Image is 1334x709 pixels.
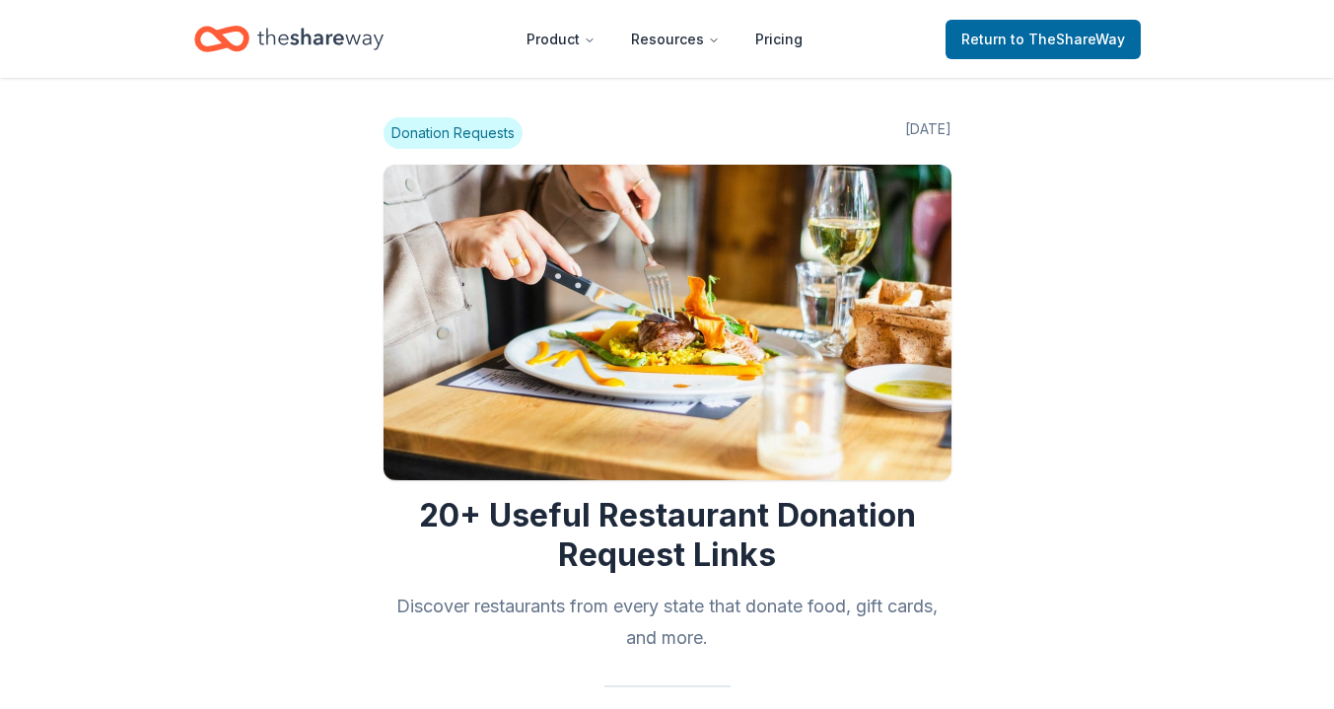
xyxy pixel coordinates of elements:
[615,20,736,59] button: Resources
[384,496,951,575] h1: 20+ Useful Restaurant Donation Request Links
[946,20,1141,59] a: Returnto TheShareWay
[511,16,818,62] nav: Main
[905,117,951,149] span: [DATE]
[384,165,951,480] img: Image for 20+ Useful Restaurant Donation Request Links
[194,16,384,62] a: Home
[384,591,951,654] h2: Discover restaurants from every state that donate food, gift cards, and more.
[739,20,818,59] a: Pricing
[1011,31,1125,47] span: to TheShareWay
[384,117,523,149] span: Donation Requests
[511,20,611,59] button: Product
[961,28,1125,51] span: Return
